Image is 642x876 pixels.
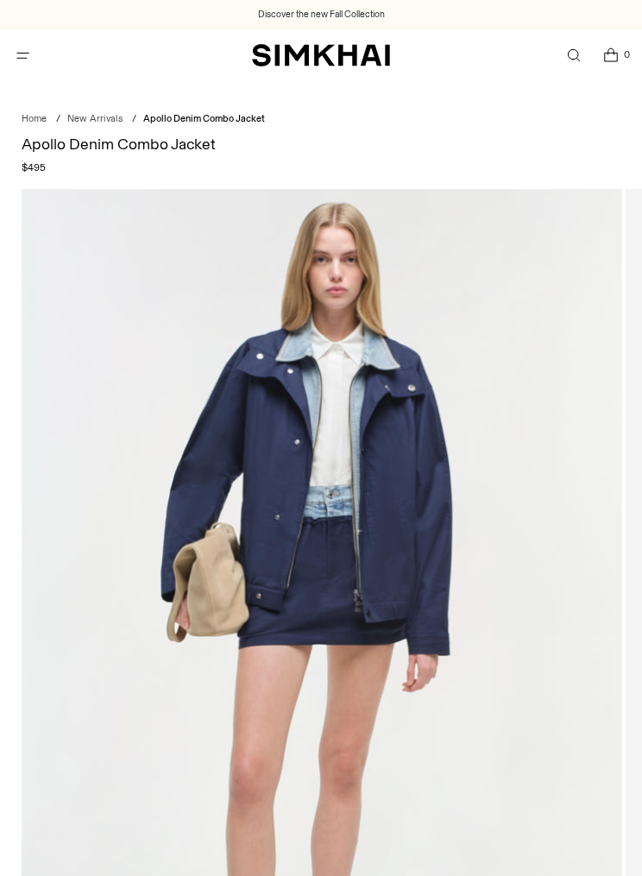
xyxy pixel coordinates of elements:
[620,47,635,62] span: 0
[22,113,47,124] a: Home
[252,43,390,68] a: SIMKHAI
[22,137,621,153] h1: Apollo Denim Combo Jacket
[22,112,621,127] nav: breadcrumbs
[258,8,385,22] a: Discover the new Fall Collection
[132,112,136,127] div: /
[22,160,46,175] span: $495
[67,113,123,124] a: New Arrivals
[5,38,41,73] button: Open menu modal
[56,112,60,127] div: /
[593,38,628,73] a: Open cart modal
[143,113,265,124] span: Apollo Denim Combo Jacket
[556,38,591,73] a: Open search modal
